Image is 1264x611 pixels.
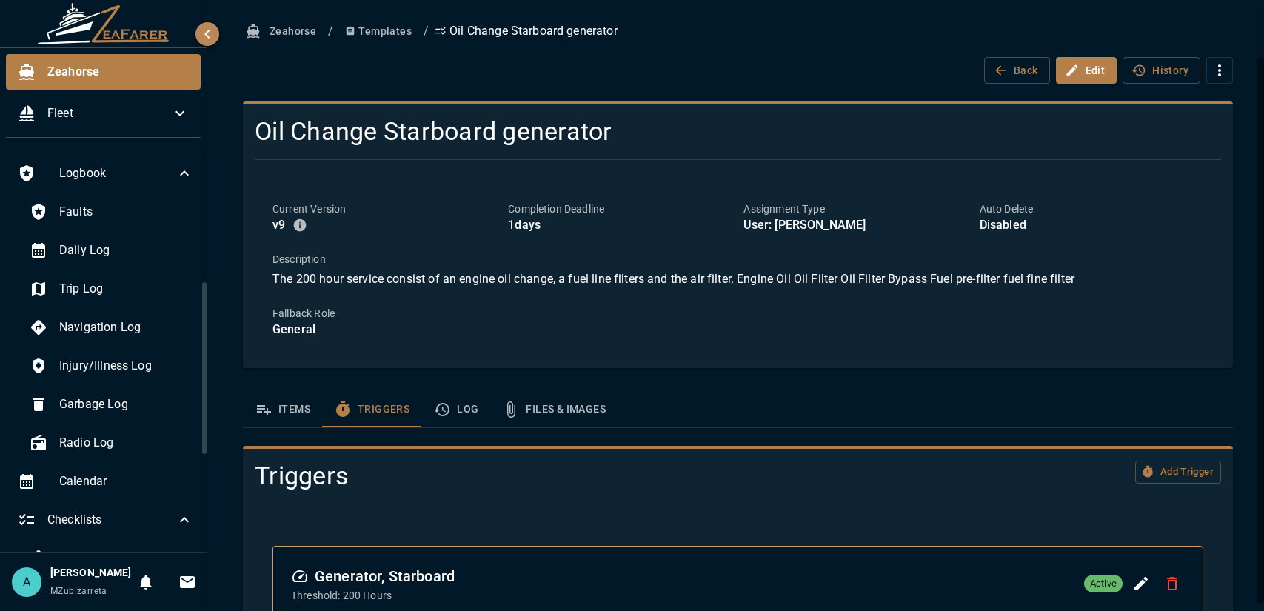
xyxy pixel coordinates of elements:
[18,271,205,307] div: Trip Log
[743,216,967,234] p: User: [PERSON_NAME]
[59,357,193,375] span: Injury/Illness Log
[18,194,205,230] div: Faults
[50,565,131,581] h6: [PERSON_NAME]
[1084,576,1123,591] span: Active
[37,3,170,44] img: ZeaFarer Logo
[59,550,193,567] span: Checklists
[59,434,193,452] span: Radio Log
[272,321,1203,338] p: General
[6,464,205,499] div: Calendar
[243,392,1233,427] div: template sections
[18,387,205,422] div: Garbage Log
[59,395,193,413] span: Garbage Log
[59,241,193,259] span: Daily Log
[984,57,1050,84] button: Back
[272,270,1203,288] p: The 200 hour service consist of an engine oil change, a fuel line filters and the air filter. Eng...
[272,252,1203,267] p: Description
[980,201,1203,216] p: Auto Delete
[424,22,429,40] li: /
[291,588,455,603] p: Threshold: 200 Hours
[18,541,205,576] div: Checklists
[421,392,490,427] button: Log
[508,216,732,234] p: 1 days
[6,96,201,131] div: Fleet
[255,116,1058,147] h4: Oil Change Starboard generator
[59,318,193,336] span: Navigation Log
[272,216,285,234] p: v 9
[59,203,193,221] span: Faults
[743,201,967,216] p: Assignment Type
[490,392,618,427] button: Files & Images
[508,201,732,216] p: Completion Deadline
[18,348,205,384] div: Injury/Illness Log
[47,104,171,122] span: Fleet
[243,392,322,427] button: Items
[6,502,205,538] div: Checklists
[59,280,193,298] span: Trip Log
[18,425,205,461] div: Radio Log
[339,18,418,45] button: Templates
[1128,571,1154,596] button: Edit Trigger
[18,310,205,345] div: Navigation Log
[131,567,161,597] button: Notifications
[322,392,421,427] button: Triggers
[1135,461,1221,484] button: Add Trigger
[255,461,895,492] h4: Triggers
[47,63,189,81] span: Zeahorse
[1160,571,1185,596] button: Delete Trigger
[328,22,333,40] li: /
[6,156,205,191] div: Logbook
[50,586,107,596] span: MZubizarreta
[18,233,205,268] div: Daily Log
[291,564,455,588] h6: Generator, Starboard
[1123,57,1200,84] button: History
[6,54,201,90] div: Zeahorse
[272,306,1203,321] p: Fallback Role
[47,511,175,529] span: Checklists
[173,567,202,597] button: Invitations
[1056,57,1117,84] button: Edit
[980,216,1203,234] p: Disabled
[12,567,41,597] div: A
[59,473,193,490] span: Calendar
[59,164,175,182] span: Logbook
[435,22,618,40] p: Oil Change Starboard generator
[272,201,496,216] p: Current Version
[243,18,322,45] button: Zeahorse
